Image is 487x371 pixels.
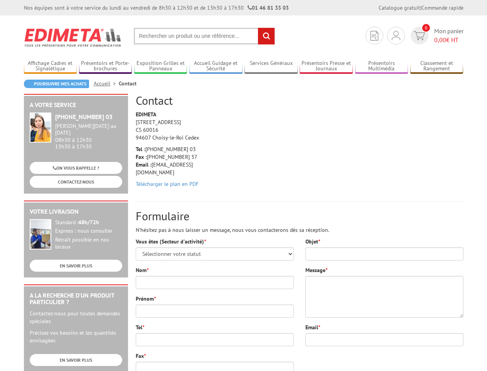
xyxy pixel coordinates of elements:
div: 08h30 à 12h30 13h30 à 17h30 [55,123,122,150]
strong: [PHONE_NUMBER] 03 [55,113,113,121]
p: N'hésitez pas à nous laisser un message, nous vous contacterons dès sa réception. [136,226,463,234]
div: [PERSON_NAME][DATE] au [DATE] [55,123,122,136]
label: Objet [305,238,320,245]
img: widget-livraison.jpg [30,219,51,250]
input: rechercher [258,28,275,44]
a: Poursuivre mes achats [24,80,89,88]
strong: 01 46 81 33 03 [248,4,289,11]
a: Présentoirs Multimédia [355,60,408,73]
h2: A la recherche d'un produit particulier ? [30,292,122,306]
div: | [379,4,463,12]
li: Contact [119,80,136,87]
h2: Votre livraison [30,208,122,215]
a: CONTACTEZ-NOUS [30,176,122,188]
h2: A votre service [30,102,122,109]
span: 0,00 [434,36,446,44]
div: Standard : [55,219,122,226]
label: Prénom [136,295,156,303]
label: Nom [136,266,148,274]
a: Présentoirs Presse et Journaux [300,60,353,73]
span: 0 [422,24,430,32]
div: Retrait possible en nos locaux [55,237,122,250]
a: Exposition Grilles et Panneaux [134,60,187,73]
a: Accueil [94,80,119,87]
img: Edimeta [24,23,122,52]
p: [STREET_ADDRESS] CS 60016 94607 Choisy-le-Roi Cedex [136,111,209,141]
p: Précisez vos besoins et les quantités envisagées [30,329,122,344]
label: Tel [136,323,144,331]
p: Contactez-nous pour toutes demandes spéciales [30,310,122,325]
img: devis rapide [371,31,378,41]
span: € HT [434,36,463,44]
label: Email [305,323,320,331]
h2: Formulaire [136,209,463,222]
h2: Contact [136,94,463,107]
img: devis rapide [392,31,400,40]
a: ON VOUS RAPPELLE ? [30,162,122,174]
a: EN SAVOIR PLUS [30,260,122,272]
label: Fax [136,352,146,360]
a: EN SAVOIR PLUS [30,354,122,366]
strong: Tel : [136,146,145,153]
a: Accueil Guidage et Sécurité [189,60,243,73]
a: Classement et Rangement [410,60,463,73]
label: Vous êtes (Secteur d'activité) [136,238,206,245]
a: Affichage Cadres et Signalétique [24,60,77,73]
a: Catalogue gratuit [379,4,420,11]
span: Mon panier [434,27,463,44]
img: widget-service.jpg [30,112,51,143]
strong: Fax : [136,153,147,160]
img: devis rapide [414,31,425,40]
strong: 48h/72h [78,219,99,226]
a: Commande rapide [421,4,463,11]
p: [PHONE_NUMBER] 03 [PHONE_NUMBER] 37 [EMAIL_ADDRESS][DOMAIN_NAME] [136,145,209,176]
a: devis rapide 0 Mon panier 0,00€ HT [409,27,463,44]
strong: EDIMETA [136,111,156,118]
input: Rechercher un produit ou une référence... [134,28,275,44]
div: Express : nous consulter [55,228,122,235]
a: Services Généraux [244,60,298,73]
label: Message [305,266,327,274]
a: Présentoirs et Porte-brochures [79,60,132,73]
strong: Email : [136,161,152,168]
a: Télécharger le plan en PDF [136,180,199,187]
div: Nos équipes sont à votre service du lundi au vendredi de 8h30 à 12h30 et de 13h30 à 17h30 [24,4,289,12]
